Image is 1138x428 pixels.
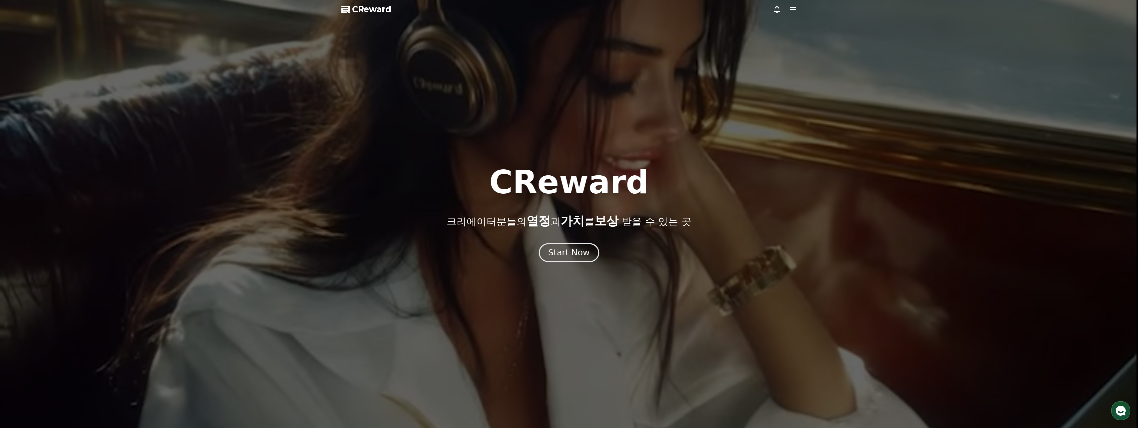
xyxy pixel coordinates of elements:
span: 설정 [103,221,111,227]
h1: CReward [489,166,649,198]
button: Start Now [539,243,599,262]
span: CReward [352,4,391,15]
span: 보상 [594,214,618,228]
span: 열정 [527,214,551,228]
a: Start Now [540,250,598,257]
span: 대화 [61,222,69,227]
span: 홈 [21,221,25,227]
span: 가치 [561,214,584,228]
a: 설정 [86,211,128,228]
p: 크리에이터분들의 과 를 받을 수 있는 곳 [447,214,691,228]
a: 홈 [2,211,44,228]
a: 대화 [44,211,86,228]
a: CReward [341,4,391,15]
div: Start Now [548,247,589,258]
